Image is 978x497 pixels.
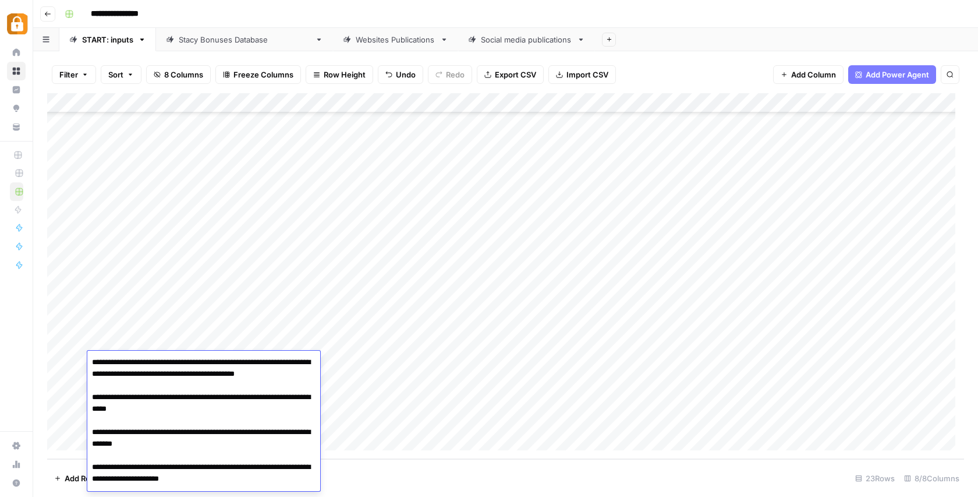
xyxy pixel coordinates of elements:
span: Row Height [324,69,366,80]
a: Browse [7,62,26,80]
span: Add Column [791,69,836,80]
button: Add Power Agent [848,65,936,84]
div: START: inputs [82,34,133,45]
span: Redo [446,69,465,80]
a: Websites Publications [333,28,458,51]
span: Export CSV [495,69,536,80]
button: 8 Columns [146,65,211,84]
button: Add Column [773,65,844,84]
button: Export CSV [477,65,544,84]
span: Filter [59,69,78,80]
span: Sort [108,69,123,80]
a: Social media publications [458,28,595,51]
span: Undo [396,69,416,80]
a: Usage [7,455,26,474]
a: [PERSON_NAME] Bonuses Database [156,28,333,51]
div: Websites Publications [356,34,435,45]
div: [PERSON_NAME] Bonuses Database [179,34,310,45]
div: 8/8 Columns [899,469,964,488]
button: Freeze Columns [215,65,301,84]
button: Filter [52,65,96,84]
span: Freeze Columns [233,69,293,80]
button: Row Height [306,65,373,84]
div: 23 Rows [851,469,899,488]
button: Add Row [47,469,104,488]
button: Redo [428,65,472,84]
a: START: inputs [59,28,156,51]
button: Undo [378,65,423,84]
a: Home [7,43,26,62]
button: Help + Support [7,474,26,492]
span: Add Row [65,473,97,484]
button: Workspace: Adzz [7,9,26,38]
div: Social media publications [481,34,572,45]
a: Opportunities [7,99,26,118]
a: Your Data [7,118,26,136]
a: Insights [7,80,26,99]
img: Adzz Logo [7,13,28,34]
span: 8 Columns [164,69,203,80]
span: Add Power Agent [866,69,929,80]
button: Import CSV [548,65,616,84]
a: Settings [7,436,26,455]
span: Import CSV [566,69,608,80]
button: Sort [101,65,141,84]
